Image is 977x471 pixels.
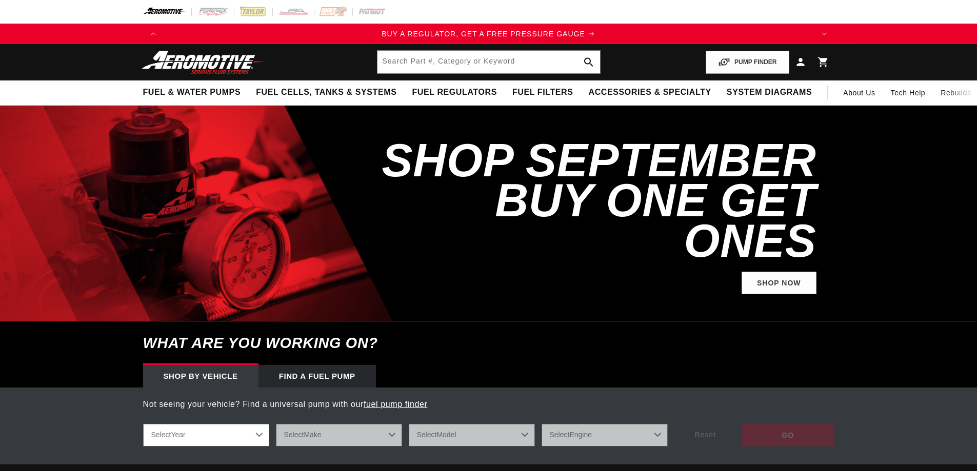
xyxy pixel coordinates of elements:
button: PUMP FINDER [706,51,789,74]
h6: What are you working on? [117,321,860,365]
select: Make [276,424,402,446]
button: search button [577,51,600,73]
summary: Fuel Regulators [404,80,504,105]
img: Aeromotive [139,50,267,74]
a: Shop Now [742,272,816,295]
span: Fuel Regulators [412,87,496,98]
div: 1 of 4 [164,28,814,39]
span: Rebuilds [941,87,971,98]
div: Announcement [164,28,814,39]
input: Search by Part Number, Category or Keyword [377,51,600,73]
a: BUY A REGULATOR, GET A FREE PRESSURE GAUGE [164,28,814,39]
select: Model [409,424,535,446]
a: fuel pump finder [364,400,427,408]
summary: Fuel & Water Pumps [135,80,249,105]
select: Engine [542,424,668,446]
span: Accessories & Specialty [589,87,711,98]
h2: SHOP SEPTEMBER BUY ONE GET ONES [378,140,816,261]
summary: Accessories & Specialty [581,80,719,105]
a: About Us [835,80,883,105]
div: Shop by vehicle [143,365,258,387]
summary: Fuel Filters [505,80,581,105]
span: Fuel Cells, Tanks & Systems [256,87,396,98]
summary: System Diagrams [719,80,820,105]
select: Year [143,424,269,446]
p: Not seeing your vehicle? Find a universal pump with our [143,398,834,411]
slideshow-component: Translation missing: en.sections.announcements.announcement_bar [117,24,860,44]
button: Translation missing: en.sections.announcements.previous_announcement [143,24,164,44]
span: System Diagrams [727,87,812,98]
button: Translation missing: en.sections.announcements.next_announcement [814,24,834,44]
div: Find a Fuel Pump [258,365,376,387]
span: Tech Help [891,87,926,98]
span: About Us [843,89,875,97]
span: BUY A REGULATOR, GET A FREE PRESSURE GAUGE [382,30,585,38]
summary: Tech Help [883,80,933,105]
span: Fuel & Water Pumps [143,87,241,98]
span: Fuel Filters [512,87,573,98]
summary: Fuel Cells, Tanks & Systems [248,80,404,105]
